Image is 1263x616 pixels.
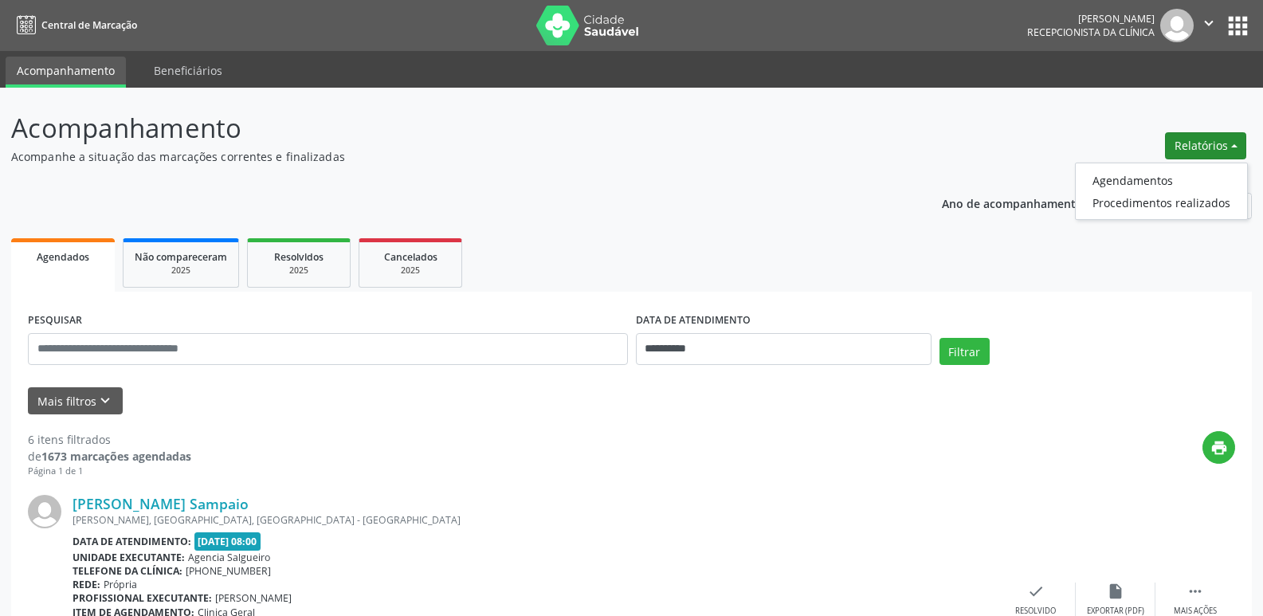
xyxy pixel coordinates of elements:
[28,308,82,333] label: PESQUISAR
[73,495,249,512] a: [PERSON_NAME] Sampaio
[41,449,191,464] strong: 1673 marcações agendadas
[274,250,324,264] span: Resolvidos
[28,465,191,478] div: Página 1 de 1
[73,513,996,527] div: [PERSON_NAME], [GEOGRAPHIC_DATA], [GEOGRAPHIC_DATA] - [GEOGRAPHIC_DATA]
[11,148,880,165] p: Acompanhe a situação das marcações correntes e finalizadas
[1076,169,1247,191] a: Agendamentos
[28,495,61,528] img: img
[1027,583,1045,600] i: check
[28,431,191,448] div: 6 itens filtrados
[6,57,126,88] a: Acompanhamento
[1210,439,1228,457] i: print
[73,535,191,548] b: Data de atendimento:
[1027,12,1155,26] div: [PERSON_NAME]
[135,265,227,277] div: 2025
[28,448,191,465] div: de
[194,532,261,551] span: [DATE] 08:00
[73,578,100,591] b: Rede:
[1107,583,1124,600] i: insert_drive_file
[186,564,271,578] span: [PHONE_NUMBER]
[636,308,751,333] label: DATA DE ATENDIMENTO
[259,265,339,277] div: 2025
[135,250,227,264] span: Não compareceram
[1194,9,1224,42] button: 
[1202,431,1235,464] button: print
[104,578,137,591] span: Própria
[1224,12,1252,40] button: apps
[1165,132,1246,159] button: Relatórios
[143,57,233,84] a: Beneficiários
[215,591,292,605] span: [PERSON_NAME]
[1187,583,1204,600] i: 
[11,108,880,148] p: Acompanhamento
[37,250,89,264] span: Agendados
[942,193,1083,213] p: Ano de acompanhamento
[73,564,182,578] b: Telefone da clínica:
[1160,9,1194,42] img: img
[1075,163,1248,220] ul: Relatórios
[371,265,450,277] div: 2025
[73,551,185,564] b: Unidade executante:
[1076,191,1247,214] a: Procedimentos realizados
[384,250,437,264] span: Cancelados
[188,551,270,564] span: Agencia Salgueiro
[41,18,137,32] span: Central de Marcação
[11,12,137,38] a: Central de Marcação
[28,387,123,415] button: Mais filtroskeyboard_arrow_down
[1027,26,1155,39] span: Recepcionista da clínica
[939,338,990,365] button: Filtrar
[73,591,212,605] b: Profissional executante:
[96,392,114,410] i: keyboard_arrow_down
[1200,14,1218,32] i: 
